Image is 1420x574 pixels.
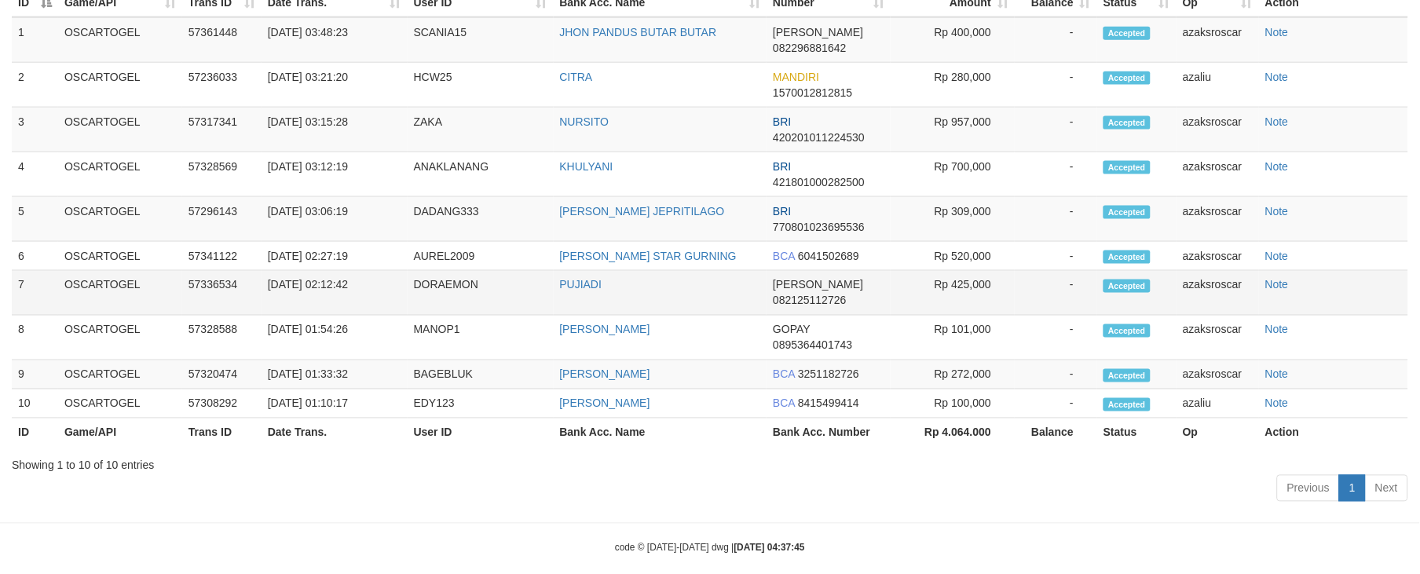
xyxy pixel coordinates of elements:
[182,360,262,389] td: 57320474
[262,316,408,360] td: [DATE] 01:54:26
[1097,419,1177,448] th: Status
[182,242,262,271] td: 57341122
[182,389,262,419] td: 57308292
[182,108,262,152] td: 57317341
[1177,360,1259,389] td: azaksroscar
[560,160,613,173] a: KHULYANI
[408,152,554,197] td: ANAKLANANG
[615,543,805,554] small: code © [DATE]-[DATE] dwg |
[1015,360,1097,389] td: -
[1177,271,1259,316] td: azaksroscar
[1103,206,1151,219] span: Accepted
[12,152,58,197] td: 4
[182,17,262,63] td: 57361448
[1265,160,1289,173] a: Note
[12,389,58,419] td: 10
[408,389,554,419] td: EDY123
[12,17,58,63] td: 1
[262,63,408,108] td: [DATE] 03:21:20
[1103,324,1151,338] span: Accepted
[182,419,262,448] th: Trans ID
[773,42,846,54] span: Copy 082296881642 to clipboard
[1177,389,1259,419] td: azaliu
[1015,316,1097,360] td: -
[560,26,717,38] a: JHON PANDUS BUTAR BUTAR
[58,360,182,389] td: OSCARTOGEL
[1365,475,1408,502] a: Next
[891,271,1015,316] td: Rp 425,000
[262,108,408,152] td: [DATE] 03:15:28
[1103,250,1151,264] span: Accepted
[182,63,262,108] td: 57236033
[891,419,1015,448] th: Rp 4.064.000
[12,63,58,108] td: 2
[1103,116,1151,130] span: Accepted
[1177,152,1259,197] td: azaksroscar
[1103,369,1151,382] span: Accepted
[58,197,182,242] td: OSCARTOGEL
[408,242,554,271] td: AUREL2009
[773,176,865,188] span: Copy 421801000282500 to clipboard
[773,324,810,336] span: GOPAY
[1103,27,1151,40] span: Accepted
[891,316,1015,360] td: Rp 101,000
[58,316,182,360] td: OSCARTOGEL
[262,242,408,271] td: [DATE] 02:27:19
[58,389,182,419] td: OSCARTOGEL
[773,221,865,233] span: Copy 770801023695536 to clipboard
[891,63,1015,108] td: Rp 280,000
[1103,280,1151,293] span: Accepted
[58,419,182,448] th: Game/API
[560,205,725,218] a: [PERSON_NAME] JEPRITILAGO
[1177,63,1259,108] td: azaliu
[773,26,863,38] span: [PERSON_NAME]
[891,197,1015,242] td: Rp 309,000
[1177,17,1259,63] td: azaksroscar
[1265,71,1289,83] a: Note
[1015,242,1097,271] td: -
[773,71,819,83] span: MANDIRI
[560,368,650,381] a: [PERSON_NAME]
[408,419,554,448] th: User ID
[12,419,58,448] th: ID
[1177,242,1259,271] td: azaksroscar
[12,360,58,389] td: 9
[891,360,1015,389] td: Rp 272,000
[1177,108,1259,152] td: azaksroscar
[773,339,852,352] span: Copy 0895364401743 to clipboard
[1015,17,1097,63] td: -
[12,197,58,242] td: 5
[1015,271,1097,316] td: -
[560,250,737,262] a: [PERSON_NAME] STAR GURNING
[773,279,863,291] span: [PERSON_NAME]
[262,197,408,242] td: [DATE] 03:06:19
[262,152,408,197] td: [DATE] 03:12:19
[1015,197,1097,242] td: -
[58,63,182,108] td: OSCARTOGEL
[58,271,182,316] td: OSCARTOGEL
[560,71,593,83] a: CITRA
[1015,152,1097,197] td: -
[1265,205,1289,218] a: Note
[891,17,1015,63] td: Rp 400,000
[1177,197,1259,242] td: azaksroscar
[773,115,791,128] span: BRI
[1103,71,1151,85] span: Accepted
[798,397,859,410] span: Copy 8415499414 to clipboard
[891,152,1015,197] td: Rp 700,000
[560,397,650,410] a: [PERSON_NAME]
[12,242,58,271] td: 6
[262,419,408,448] th: Date Trans.
[1265,26,1289,38] a: Note
[1277,475,1340,502] a: Previous
[408,63,554,108] td: HCW25
[798,250,859,262] span: Copy 6041502689 to clipboard
[1103,398,1151,411] span: Accepted
[891,389,1015,419] td: Rp 100,000
[1265,115,1289,128] a: Note
[12,316,58,360] td: 8
[1259,419,1408,448] th: Action
[1265,279,1289,291] a: Note
[262,360,408,389] td: [DATE] 01:33:32
[1339,475,1366,502] a: 1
